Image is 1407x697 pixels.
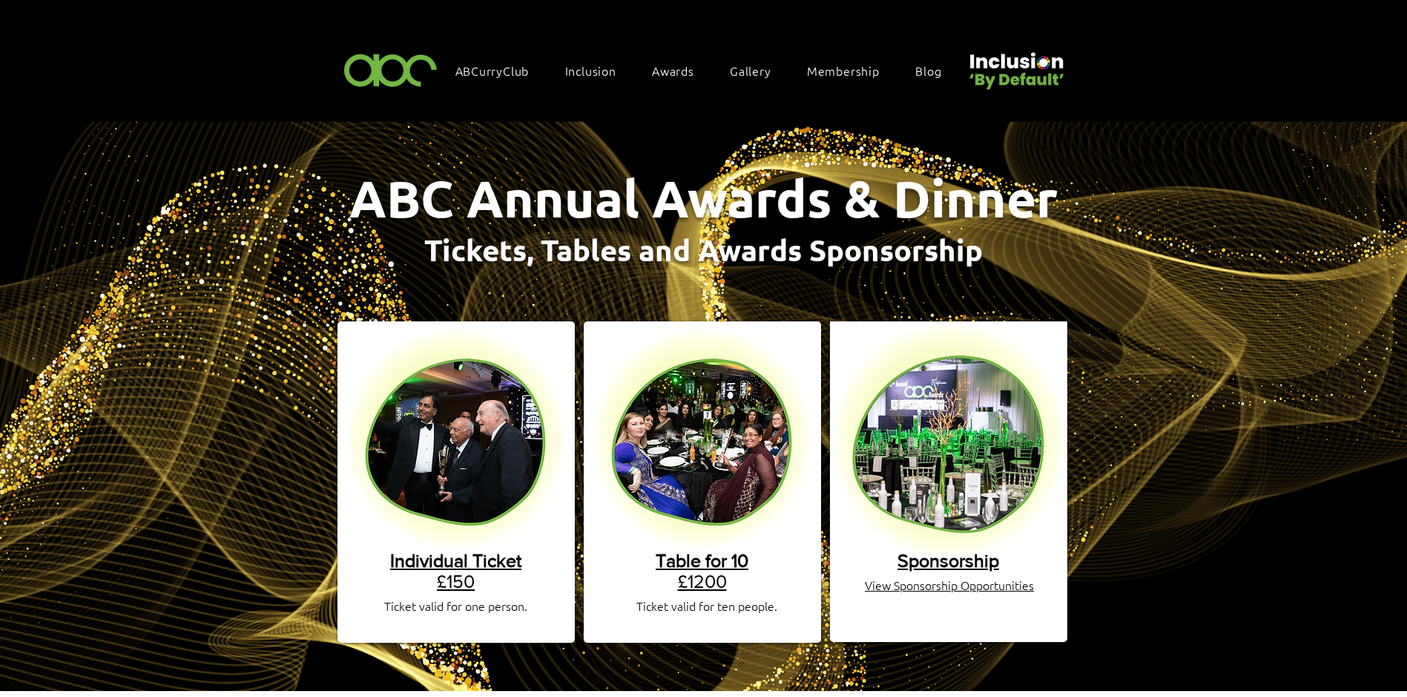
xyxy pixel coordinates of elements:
span: Inclusion [565,62,616,79]
div: Inclusion [558,55,639,86]
span: Awards [652,62,694,79]
span: ABC Annual Awards & Dinner [349,166,1058,229]
a: Blog [908,55,963,86]
span: Individual Ticket [390,550,521,571]
a: View Sponsorship Opportunities [865,577,1034,593]
img: ABC AWARDS WEBSITE BACKGROUND BLOB (1).png [830,321,1067,559]
img: Untitled design (22).png [964,40,1067,91]
img: single ticket.png [344,327,567,550]
span: Tickets, Tables and Awards Sponsorship [424,230,983,269]
a: Membership [800,55,902,86]
span: ABCurryClub [455,62,530,79]
span: Table for 10 [656,550,748,571]
span: Blog [915,62,941,79]
span: Membership [807,62,880,79]
span: Ticket valid for ten people. [636,598,777,614]
a: Sponsorship [897,550,999,571]
img: table ticket.png [590,327,814,550]
span: Ticket valid for one person. [384,598,527,614]
a: ABCurryClub [448,55,552,86]
a: Gallery [722,55,794,86]
div: Awards [645,55,716,86]
nav: Site [448,55,964,86]
span: Gallery [730,62,771,79]
img: ABC-Logo-Blank-Background-01-01-2.png [340,48,442,91]
a: Individual Ticket£150 [390,550,521,592]
a: Table for 10£1200 [656,550,748,592]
